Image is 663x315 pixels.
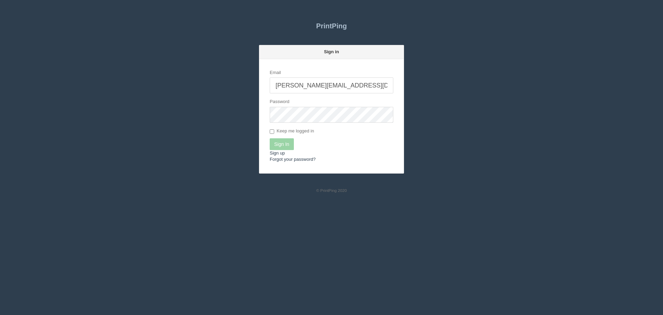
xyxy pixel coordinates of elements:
input: Sign In [270,138,294,150]
strong: Sign in [324,49,339,54]
label: Keep me logged in [270,128,314,135]
a: Forgot your password? [270,157,316,162]
input: Keep me logged in [270,129,274,134]
label: Email [270,70,281,76]
a: PrintPing [259,17,404,35]
input: test@example.com [270,77,393,93]
label: Password [270,99,289,105]
small: © PrintPing 2020 [316,188,347,193]
a: Sign up [270,150,285,156]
